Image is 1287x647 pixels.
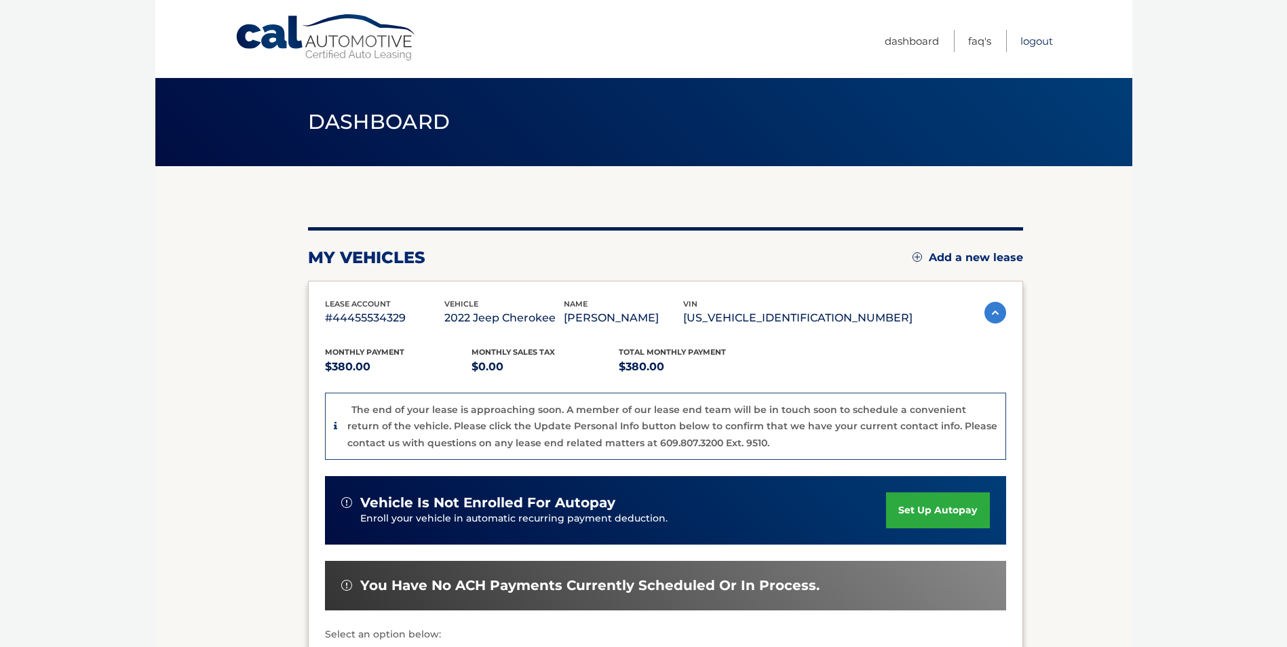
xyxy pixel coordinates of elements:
[341,497,352,508] img: alert-white.svg
[1020,30,1053,52] a: Logout
[683,309,913,328] p: [US_VEHICLE_IDENTIFICATION_NUMBER]
[325,299,391,309] span: lease account
[968,30,991,52] a: FAQ's
[886,492,989,528] a: set up autopay
[360,511,887,526] p: Enroll your vehicle in automatic recurring payment deduction.
[308,109,450,134] span: Dashboard
[564,309,683,328] p: [PERSON_NAME]
[913,252,922,262] img: add.svg
[235,14,418,62] a: Cal Automotive
[325,309,444,328] p: #44455534329
[885,30,939,52] a: Dashboard
[564,299,588,309] span: name
[444,299,478,309] span: vehicle
[325,357,472,376] p: $380.00
[683,299,697,309] span: vin
[619,347,726,357] span: Total Monthly Payment
[913,251,1023,264] a: Add a new lease
[325,347,404,357] span: Monthly Payment
[984,302,1006,323] img: accordion-active.svg
[472,347,555,357] span: Monthly sales Tax
[308,248,425,268] h2: my vehicles
[472,357,619,376] p: $0.00
[444,309,564,328] p: 2022 Jeep Cherokee
[347,404,997,449] p: The end of your lease is approaching soon. A member of our lease end team will be in touch soon t...
[619,357,766,376] p: $380.00
[325,627,1006,643] p: Select an option below:
[360,577,820,594] span: You have no ACH payments currently scheduled or in process.
[360,494,615,511] span: vehicle is not enrolled for autopay
[341,580,352,591] img: alert-white.svg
